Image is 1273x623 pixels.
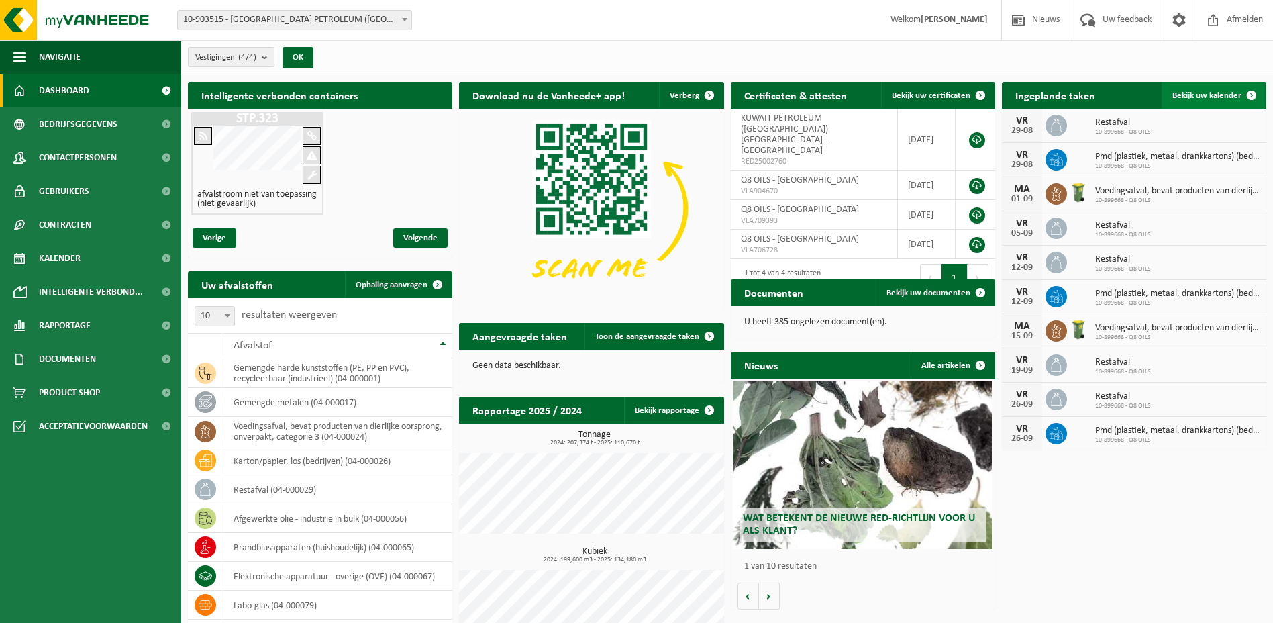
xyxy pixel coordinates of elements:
[1009,389,1035,400] div: VR
[741,234,859,244] span: Q8 OILS - [GEOGRAPHIC_DATA]
[39,309,91,342] span: Rapportage
[195,306,235,326] span: 10
[1009,424,1035,434] div: VR
[741,215,888,226] span: VLA709393
[1067,318,1090,341] img: WB-0140-HPE-GN-50
[39,40,81,74] span: Navigatie
[238,53,256,62] count: (4/4)
[1009,366,1035,375] div: 19-09
[898,109,956,171] td: [DATE]
[195,48,256,68] span: Vestigingen
[459,109,723,307] img: Download de VHEPlus App
[1067,181,1090,204] img: WB-0140-HPE-GN-50
[1009,355,1035,366] div: VR
[898,171,956,200] td: [DATE]
[223,358,452,388] td: gemengde harde kunststoffen (PE, PP en PVC), recycleerbaar (industrieel) (04-000001)
[737,583,759,610] button: Vorige
[595,332,699,341] span: Toon de aangevraagde taken
[1095,254,1151,265] span: Restafval
[659,82,723,109] button: Verberg
[1095,323,1260,334] span: Voedingsafval, bevat producten van dierlijke oorsprong, onverpakt, categorie 3
[1009,218,1035,229] div: VR
[193,228,236,248] span: Vorige
[911,352,994,379] a: Alle artikelen
[39,107,117,141] span: Bedrijfsgegevens
[1009,184,1035,195] div: MA
[759,583,780,610] button: Volgende
[188,271,287,297] h2: Uw afvalstoffen
[472,361,710,371] p: Geen data beschikbaar.
[234,340,272,351] span: Afvalstof
[1009,252,1035,263] div: VR
[1095,368,1151,376] span: 10-899668 - Q8 OILS
[1095,152,1260,162] span: Pmd (plastiek, metaal, drankkartons) (bedrijven)
[356,281,427,289] span: Ophaling aanvragen
[920,264,941,291] button: Previous
[459,82,638,108] h2: Download nu de Vanheede+ app!
[1009,400,1035,410] div: 26-09
[223,591,452,620] td: labo-glas (04-000079)
[1009,150,1035,160] div: VR
[393,228,448,248] span: Volgende
[1095,402,1151,410] span: 10-899668 - Q8 OILS
[39,342,96,376] span: Documenten
[1095,299,1260,307] span: 10-899668 - Q8 OILS
[177,10,412,30] span: 10-903515 - KUWAIT PETROLEUM (BELGIUM) NV - ANTWERPEN
[223,562,452,591] td: elektronische apparatuur - overige (OVE) (04-000067)
[1095,357,1151,368] span: Restafval
[886,289,970,297] span: Bekijk uw documenten
[1162,82,1265,109] a: Bekijk uw kalender
[1095,265,1151,273] span: 10-899668 - Q8 OILS
[1095,334,1260,342] span: 10-899668 - Q8 OILS
[1009,160,1035,170] div: 29-08
[459,323,580,349] h2: Aangevraagde taken
[39,275,143,309] span: Intelligente verbond...
[223,475,452,504] td: restafval (04-000029)
[1095,117,1151,128] span: Restafval
[1009,263,1035,273] div: 12-09
[741,156,888,167] span: RED25002760
[1009,229,1035,238] div: 05-09
[1095,162,1260,171] span: 10-899668 - Q8 OILS
[670,91,699,100] span: Verberg
[459,397,595,423] h2: Rapportage 2025 / 2024
[741,175,859,185] span: Q8 OILS - [GEOGRAPHIC_DATA]
[1095,391,1151,402] span: Restafval
[39,410,148,443] span: Acceptatievoorwaarden
[1009,434,1035,444] div: 26-09
[466,547,723,563] h3: Kubiek
[283,47,313,68] button: OK
[223,417,452,446] td: voedingsafval, bevat producten van dierlijke oorsprong, onverpakt, categorie 3 (04-000024)
[223,533,452,562] td: brandblusapparaten (huishoudelijk) (04-000065)
[1095,436,1260,444] span: 10-899668 - Q8 OILS
[898,200,956,230] td: [DATE]
[188,47,274,67] button: Vestigingen(4/4)
[1095,220,1151,231] span: Restafval
[1095,197,1260,205] span: 10-899668 - Q8 OILS
[741,205,859,215] span: Q8 OILS - [GEOGRAPHIC_DATA]
[1172,91,1241,100] span: Bekijk uw kalender
[1095,231,1151,239] span: 10-899668 - Q8 OILS
[1009,321,1035,332] div: MA
[39,242,81,275] span: Kalender
[197,190,317,209] h4: afvalstroom niet van toepassing (niet gevaarlijk)
[731,279,817,305] h2: Documenten
[731,352,791,378] h2: Nieuws
[881,82,994,109] a: Bekijk uw certificaten
[242,309,337,320] label: resultaten weergeven
[1009,332,1035,341] div: 15-09
[1095,186,1260,197] span: Voedingsafval, bevat producten van dierlijke oorsprong, onverpakt, categorie 3
[741,186,888,197] span: VLA904670
[345,271,451,298] a: Ophaling aanvragen
[892,91,970,100] span: Bekijk uw certificaten
[968,264,988,291] button: Next
[744,562,988,571] p: 1 van 10 resultaten
[1095,128,1151,136] span: 10-899668 - Q8 OILS
[195,307,234,326] span: 10
[39,175,89,208] span: Gebruikers
[466,440,723,446] span: 2024: 207,374 t - 2025: 110,670 t
[733,381,992,549] a: Wat betekent de nieuwe RED-richtlijn voor u als klant?
[1095,289,1260,299] span: Pmd (plastiek, metaal, drankkartons) (bedrijven)
[188,82,452,108] h2: Intelligente verbonden containers
[1009,115,1035,126] div: VR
